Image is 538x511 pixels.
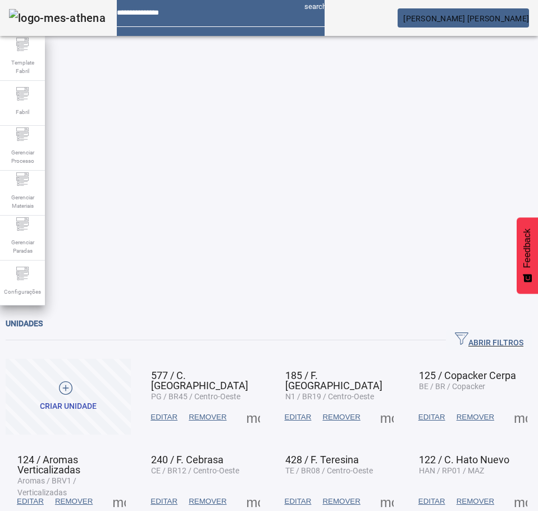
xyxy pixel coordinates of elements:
[377,407,397,427] button: Mais
[145,407,183,427] button: EDITAR
[40,401,97,412] div: Criar unidade
[285,466,373,475] span: TE / BR08 / Centro-Oeste
[419,369,516,381] span: 125 / Copacker Cerpa
[55,496,93,507] span: REMOVER
[322,412,360,423] span: REMOVER
[285,412,312,423] span: EDITAR
[17,496,44,507] span: EDITAR
[413,407,451,427] button: EDITAR
[419,454,509,466] span: 122 / C. Hato Nuevo
[12,104,33,120] span: Fabril
[285,496,312,507] span: EDITAR
[446,330,532,350] button: ABRIR FILTROS
[183,407,232,427] button: REMOVER
[6,190,39,213] span: Gerenciar Materiais
[522,229,532,268] span: Feedback
[189,496,226,507] span: REMOVER
[6,319,43,328] span: Unidades
[151,466,239,475] span: CE / BR12 / Centro-Oeste
[6,55,39,79] span: Template Fabril
[510,407,531,427] button: Mais
[189,412,226,423] span: REMOVER
[457,496,494,507] span: REMOVER
[403,14,529,23] span: [PERSON_NAME] [PERSON_NAME]
[285,454,359,466] span: 428 / F. Teresina
[151,369,248,391] span: 577 / C. [GEOGRAPHIC_DATA]
[17,454,80,476] span: 124 / Aromas Verticalizadas
[151,454,224,466] span: 240 / F. Cebrasa
[457,412,494,423] span: REMOVER
[6,235,39,258] span: Gerenciar Paradas
[317,407,366,427] button: REMOVER
[243,407,263,427] button: Mais
[151,412,177,423] span: EDITAR
[517,217,538,294] button: Feedback - Mostrar pesquisa
[9,9,106,27] img: logo-mes-athena
[151,496,177,507] span: EDITAR
[418,412,445,423] span: EDITAR
[6,145,39,168] span: Gerenciar Processo
[1,284,44,299] span: Configurações
[419,466,484,475] span: HAN / RP01 / MAZ
[322,496,360,507] span: REMOVER
[285,369,382,391] span: 185 / F. [GEOGRAPHIC_DATA]
[279,407,317,427] button: EDITAR
[419,382,485,391] span: BE / BR / Copacker
[418,496,445,507] span: EDITAR
[455,332,523,349] span: ABRIR FILTROS
[6,359,131,435] button: Criar unidade
[451,407,500,427] button: REMOVER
